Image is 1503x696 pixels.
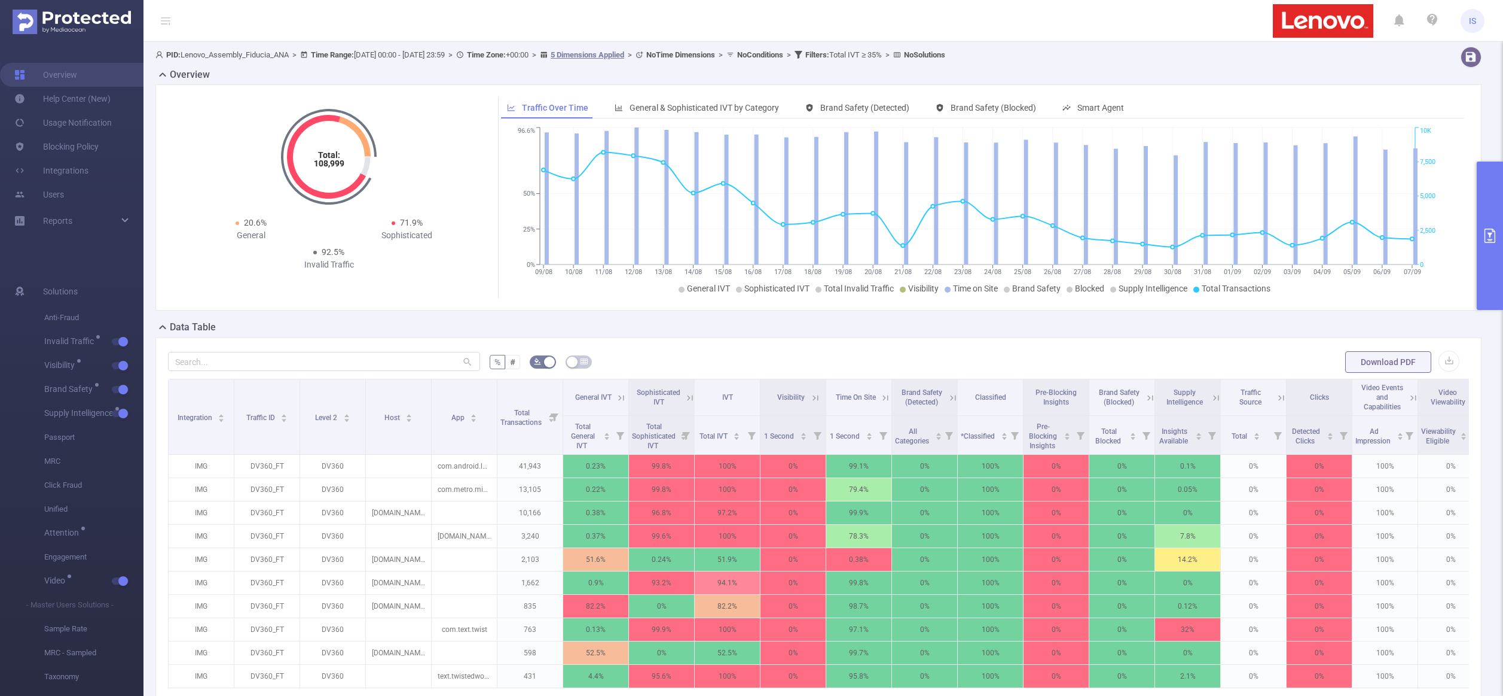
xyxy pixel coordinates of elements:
[1064,431,1071,434] i: icon: caret-up
[551,50,624,59] u: 5 Dimensions Applied
[699,432,729,440] span: Total IVT
[1072,416,1089,454] i: Filter menu
[646,50,715,59] b: No Time Dimensions
[629,478,694,501] p: 99.8%
[1130,435,1137,439] i: icon: caret-down
[632,423,676,450] span: Total Sophisticated IVT
[1352,455,1418,478] p: 100%
[497,548,563,571] p: 2,103
[494,357,500,367] span: %
[14,183,64,206] a: Users
[1420,193,1435,200] tspan: 5,000
[737,50,783,59] b: No Conditions
[1099,388,1140,406] span: Brand Safety (Blocked)
[624,50,636,59] span: >
[604,431,610,434] i: icon: caret-up
[405,412,413,420] div: Sort
[695,525,760,548] p: 100%
[637,388,680,406] span: Sophisticated IVT
[824,284,894,293] span: Total Invalid Traffic
[432,525,497,548] p: [DOMAIN_NAME]
[958,502,1023,524] p: 100%
[1310,393,1329,402] span: Clicks
[14,111,112,135] a: Usage Notification
[522,103,588,113] span: Traffic Over Time
[1253,435,1260,439] i: icon: caret-down
[445,50,456,59] span: >
[760,455,826,478] p: 0%
[169,548,234,571] p: IMG
[1397,431,1403,434] i: icon: caret-up
[805,50,882,59] span: Total IVT ≥ 35%
[343,412,350,416] i: icon: caret-up
[958,478,1023,501] p: 100%
[44,576,69,585] span: Video
[234,525,300,548] p: DV360_FT
[173,229,329,242] div: General
[975,393,1006,402] span: Classified
[300,478,365,501] p: DV360
[244,218,267,227] span: 20.6%
[1064,431,1071,438] div: Sort
[281,417,288,421] i: icon: caret-down
[14,87,111,111] a: Help Center (New)
[507,104,515,112] i: icon: line-chart
[523,190,535,198] tspan: 50%
[44,473,143,497] span: Click Fraud
[581,358,588,365] i: icon: table
[744,268,762,276] tspan: 16/08
[1138,416,1154,454] i: Filter menu
[300,502,365,524] p: DV360
[13,10,131,34] img: Protected Media
[1420,127,1431,135] tspan: 10K
[866,431,872,434] i: icon: caret-up
[1095,427,1123,445] span: Total Blocked
[169,455,234,478] p: IMG
[300,525,365,548] p: DV360
[471,412,477,416] i: icon: caret-up
[895,427,931,445] span: All Categories
[954,268,972,276] tspan: 23/08
[777,393,805,402] span: Visibility
[170,320,216,335] h2: Data Table
[1401,416,1418,454] i: Filter menu
[604,435,610,439] i: icon: caret-down
[744,284,809,293] span: Sophisticated IVT
[826,455,891,478] p: 99.1%
[1089,478,1154,501] p: 0%
[1352,525,1418,548] p: 100%
[518,127,535,135] tspan: 96.6%
[234,455,300,478] p: DV360_FT
[44,617,143,641] span: Sample Rate
[1253,431,1260,434] i: icon: caret-up
[1232,432,1249,440] span: Total
[866,431,873,438] div: Sort
[166,50,181,59] b: PID:
[826,502,891,524] p: 99.9%
[630,103,779,113] span: General & Sophisticated IVT by Category
[510,357,515,367] span: #
[1224,268,1241,276] tspan: 01/09
[1001,431,1007,434] i: icon: caret-up
[1467,416,1483,454] i: Filter menu
[571,423,595,450] span: Total General IVT
[820,103,909,113] span: Brand Safety (Detected)
[951,103,1036,113] span: Brand Safety (Blocked)
[764,432,796,440] span: 1 Second
[805,50,829,59] b: Filters :
[218,412,225,416] i: icon: caret-up
[1119,284,1187,293] span: Supply Intelligence
[300,548,365,571] p: DV360
[311,50,354,59] b: Time Range:
[743,416,760,454] i: Filter menu
[1335,416,1352,454] i: Filter menu
[366,548,431,571] p: [DOMAIN_NAME]
[234,502,300,524] p: DV360_FT
[43,209,72,233] a: Reports
[1203,416,1220,454] i: Filter menu
[904,50,945,59] b: No Solutions
[1253,431,1260,438] div: Sort
[1460,435,1467,439] i: icon: caret-down
[1024,478,1089,501] p: 0%
[714,268,732,276] tspan: 15/08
